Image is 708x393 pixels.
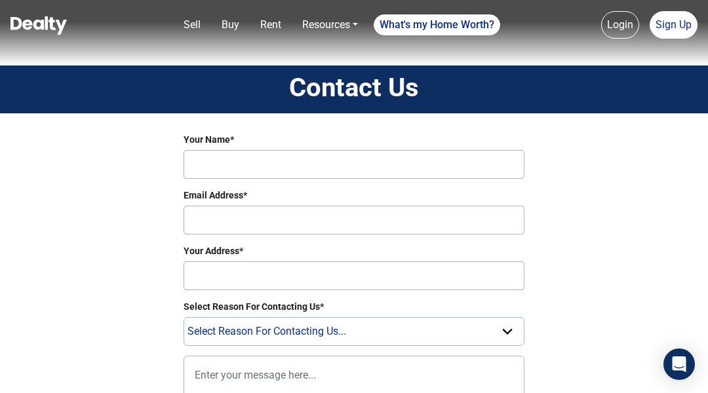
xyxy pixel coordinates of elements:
[663,348,695,380] div: Open Intercom Messenger
[650,11,698,39] a: Sign Up
[216,12,245,38] a: Buy
[10,72,698,103] h1: Contact Us
[297,12,363,38] a: Resources
[178,12,206,38] a: Sell
[374,14,500,35] a: What's my Home Worth?
[184,189,524,202] label: Email Address*
[10,16,67,35] img: Dealty - Buy, Sell & Rent Homes
[184,244,524,258] label: Your Address*
[255,12,286,38] a: Rent
[184,133,524,147] label: Your Name*
[601,11,639,39] a: Login
[184,300,524,314] label: Select Reason For Contacting Us*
